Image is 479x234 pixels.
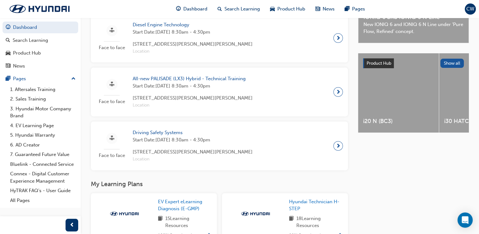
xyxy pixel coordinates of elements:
[176,5,181,13] span: guage-icon
[91,180,348,188] h3: My Learning Plans
[6,50,10,56] span: car-icon
[8,159,78,169] a: Bluelink - Connected Service
[96,73,343,111] a: Face to faceAll-new PALISADE (LX3) Hybrid - Technical TrainingStart Date:[DATE] 8:30am - 4:30pm[S...
[8,130,78,140] a: 5. Hyundai Warranty
[133,82,253,90] span: Start Date: [DATE] 8:30am - 4:30pm
[165,215,212,229] span: 15 Learning Resources
[363,118,434,125] span: i20 N (BC3)
[363,58,464,68] a: Product HubShow all
[8,186,78,196] a: HyTRAK FAQ's - User Guide
[296,215,343,229] span: 18 Learning Resources
[133,156,253,163] span: Location
[465,3,476,15] button: CW
[183,5,207,13] span: Dashboard
[13,49,41,57] div: Product Hub
[158,199,202,212] span: EV Expert eLearning Diagnosis (E-GMP)
[107,211,142,217] img: Trak
[96,44,128,51] span: Face to face
[3,22,78,33] a: Dashboard
[315,5,320,13] span: news-icon
[133,21,253,29] span: Diesel Engine Technology
[466,5,474,13] span: CW
[8,94,78,104] a: 2. Sales Training
[3,73,78,85] button: Pages
[158,198,212,212] a: EV Expert eLearning Diagnosis (E-GMP)
[133,29,253,36] span: Start Date: [DATE] 8:30am - 4:30pm
[70,221,74,229] span: prev-icon
[96,19,343,57] a: Face to faceDiesel Engine TechnologyStart Date:[DATE] 8:30am - 4:30pm[STREET_ADDRESS][PERSON_NAME...
[133,148,253,156] span: [STREET_ADDRESS][PERSON_NAME][PERSON_NAME]
[71,75,76,83] span: up-icon
[8,121,78,131] a: 4. EV Learning Page
[289,198,343,212] a: Hyundai Technician H-STEP
[3,60,78,72] a: News
[440,59,464,68] button: Show all
[8,196,78,205] a: All Pages
[367,61,391,66] span: Product Hub
[289,199,339,212] span: Hyundai Technician H-STEP
[8,85,78,94] a: 1. Aftersales Training
[336,88,341,96] span: next-icon
[96,127,343,165] a: Face to faceDriving Safety SystemsStart Date:[DATE] 8:30am - 4:30pm[STREET_ADDRESS][PERSON_NAME][...
[265,3,310,16] a: car-iconProduct Hub
[133,75,253,82] span: All-new PALISADE (LX3) Hybrid - Technical Training
[212,3,265,16] a: search-iconSearch Learning
[457,212,473,228] div: Open Intercom Messenger
[8,169,78,186] a: Connex - Digital Customer Experience Management
[133,102,253,109] span: Location
[310,3,340,16] a: news-iconNews
[345,5,350,13] span: pages-icon
[6,38,10,43] span: search-icon
[6,63,10,69] span: news-icon
[158,215,163,229] span: book-icon
[133,94,253,102] span: [STREET_ADDRESS][PERSON_NAME][PERSON_NAME]
[13,37,48,44] div: Search Learning
[133,48,253,55] span: Location
[336,141,341,150] span: next-icon
[3,35,78,46] a: Search Learning
[171,3,212,16] a: guage-iconDashboard
[133,136,253,144] span: Start Date: [DATE] 8:30am - 4:30pm
[96,152,128,159] span: Face to face
[6,76,10,82] span: pages-icon
[340,3,370,16] a: pages-iconPages
[363,21,463,35] span: New IONIQ 6 and IONIQ 6 N Line under ‘Pure Flow, Refined’ concept.
[323,5,335,13] span: News
[277,5,305,13] span: Product Hub
[3,20,78,73] button: DashboardSearch LearningProduct HubNews
[133,41,253,48] span: [STREET_ADDRESS][PERSON_NAME][PERSON_NAME]
[6,25,10,30] span: guage-icon
[110,81,114,88] span: sessionType_FACE_TO_FACE-icon
[8,150,78,159] a: 7. Guaranteed Future Value
[13,75,26,82] div: Pages
[3,2,76,16] img: Trak
[358,53,439,133] a: i20 N (BC3)
[238,211,273,217] img: Trak
[8,104,78,121] a: 3. Hyundai Motor Company Brand
[289,215,294,229] span: book-icon
[336,34,341,42] span: next-icon
[352,5,365,13] span: Pages
[13,62,25,70] div: News
[270,5,275,13] span: car-icon
[96,98,128,105] span: Face to face
[217,5,222,13] span: search-icon
[133,129,253,136] span: Driving Safety Systems
[8,140,78,150] a: 6. AD Creator
[3,47,78,59] a: Product Hub
[110,27,114,35] span: sessionType_FACE_TO_FACE-icon
[110,134,114,142] span: sessionType_FACE_TO_FACE-icon
[224,5,260,13] span: Search Learning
